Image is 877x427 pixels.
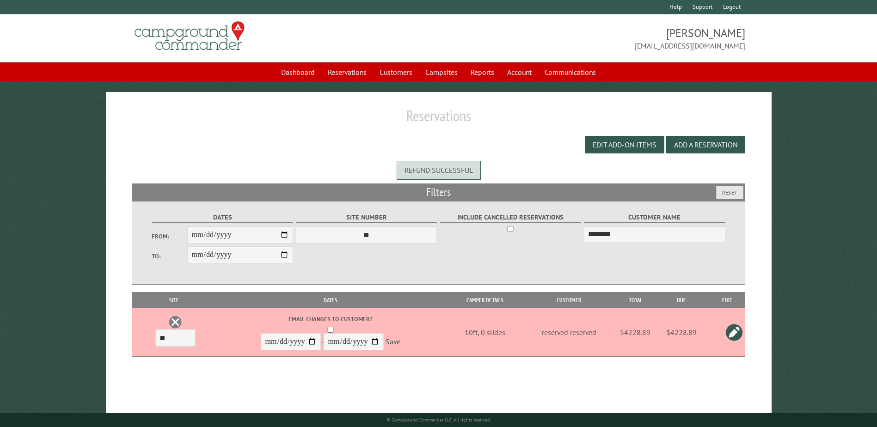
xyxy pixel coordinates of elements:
[420,63,463,81] a: Campsites
[617,292,654,308] th: Total
[521,292,617,308] th: Customer
[584,212,725,223] label: Customer Name
[585,136,664,153] button: Edit Add-on Items
[521,308,617,357] td: reserved reserved
[214,315,448,323] label: Email changes to customer?
[440,212,581,223] label: Include Cancelled Reservations
[152,212,293,223] label: Dates
[716,186,743,199] button: Reset
[666,136,745,153] button: Add a Reservation
[168,315,182,329] a: Delete this reservation
[439,25,745,51] span: [PERSON_NAME] [EMAIL_ADDRESS][DOMAIN_NAME]
[465,63,500,81] a: Reports
[296,212,437,223] label: Site Number
[386,417,491,423] small: © Campground Commander LLC. All rights reserved.
[132,107,745,132] h1: Reservations
[132,183,745,201] h2: Filters
[136,292,212,308] th: Site
[617,308,654,357] td: $4228.89
[654,292,709,308] th: Due
[152,252,187,261] label: To:
[322,63,372,81] a: Reservations
[214,315,448,352] div: -
[212,292,448,308] th: Dates
[152,232,187,241] label: From:
[654,308,709,357] td: $4228.89
[502,63,537,81] a: Account
[539,63,601,81] a: Communications
[276,63,320,81] a: Dashboard
[132,18,247,54] img: Campground Commander
[449,308,521,357] td: 10ft, 0 slides
[449,292,521,308] th: Camper Details
[386,337,400,346] a: Save
[710,292,745,308] th: Edit
[374,63,418,81] a: Customers
[397,161,481,179] div: Refund successful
